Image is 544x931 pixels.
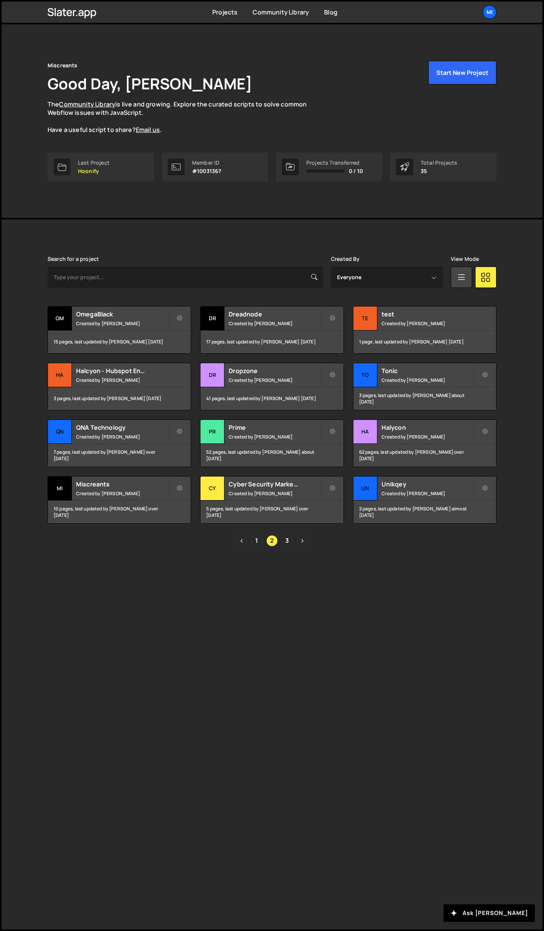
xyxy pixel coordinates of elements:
a: Ha Halcyon - Hubspot Enhanced Connections Created by [PERSON_NAME] 3 pages, last updated by [PERS... [48,363,191,410]
div: Om [48,307,72,330]
div: Ha [353,420,377,444]
h2: Tonic [382,367,473,375]
a: te test Created by [PERSON_NAME] 1 page, last updated by [PERSON_NAME] [DATE] [353,306,496,354]
div: 7 pages, last updated by [PERSON_NAME] over [DATE] [48,444,191,467]
a: Page 1 [251,535,262,547]
p: Hoonify [78,168,110,174]
div: 52 pages, last updated by [PERSON_NAME] about [DATE] [200,444,343,467]
div: Pr [200,420,224,444]
p: The is live and growing. Explore the curated scripts to solve common Webflow issues with JavaScri... [48,100,321,134]
a: Om OmegaBlack Created by [PERSON_NAME] 15 pages, last updated by [PERSON_NAME] [DATE] [48,306,191,354]
small: Created by [PERSON_NAME] [76,320,168,327]
div: 10 pages, last updated by [PERSON_NAME] over [DATE] [48,500,191,523]
h2: Cyber Security Marketing [229,480,320,488]
div: Cy [200,477,224,500]
small: Created by [PERSON_NAME] [382,320,473,327]
div: QN [48,420,72,444]
small: Created by [PERSON_NAME] [229,320,320,327]
a: Community Library [253,8,309,16]
small: Created by [PERSON_NAME] [382,434,473,440]
input: Type your project... [48,267,323,288]
div: Dr [200,307,224,330]
a: Blog [324,8,337,16]
div: 5 pages, last updated by [PERSON_NAME] over [DATE] [200,500,343,523]
a: Next page [297,535,308,547]
a: Mi [483,5,496,19]
div: 1 page, last updated by [PERSON_NAME] [DATE] [353,330,496,353]
div: Miscreants [48,61,78,70]
div: Projects Transferred [306,160,363,166]
div: 3 pages, last updated by [PERSON_NAME] about [DATE] [353,387,496,410]
button: Ask [PERSON_NAME] [444,904,535,922]
div: Un [353,477,377,500]
div: 17 pages, last updated by [PERSON_NAME] [DATE] [200,330,343,353]
h2: Dropzone [229,367,320,375]
h2: Prime [229,423,320,432]
h1: Good Day, [PERSON_NAME] [48,73,252,94]
span: 0 / 10 [349,168,363,174]
div: 3 pages, last updated by [PERSON_NAME] [DATE] [48,387,191,410]
div: Member ID [192,160,221,166]
div: To [353,363,377,387]
small: Created by [PERSON_NAME] [229,434,320,440]
label: View Mode [451,256,479,262]
h2: Halcyon - Hubspot Enhanced Connections [76,367,168,375]
a: Page 3 [282,535,293,547]
div: Pagination [48,535,496,547]
h2: QNA Technology [76,423,168,432]
div: Total Projects [421,160,457,166]
a: Email us [136,126,160,134]
small: Created by [PERSON_NAME] [229,490,320,497]
label: Search for a project [48,256,99,262]
div: 2 pages, last updated by [PERSON_NAME] almost [DATE] [353,500,496,523]
a: Community Library [59,100,115,108]
small: Created by [PERSON_NAME] [76,377,168,383]
small: Created by [PERSON_NAME] [76,490,168,497]
a: Cy Cyber Security Marketing Created by [PERSON_NAME] 5 pages, last updated by [PERSON_NAME] over ... [200,476,344,524]
a: Projects [212,8,237,16]
a: Dr Dropzone Created by [PERSON_NAME] 41 pages, last updated by [PERSON_NAME] [DATE] [200,363,344,410]
button: Start New Project [428,61,496,84]
a: Pr Prime Created by [PERSON_NAME] 52 pages, last updated by [PERSON_NAME] about [DATE] [200,419,344,467]
a: Dr Dreadnode Created by [PERSON_NAME] 17 pages, last updated by [PERSON_NAME] [DATE] [200,306,344,354]
p: #10031367 [192,168,221,174]
h2: Miscreants [76,480,168,488]
label: Created By [331,256,360,262]
a: Previous page [236,535,247,547]
div: 15 pages, last updated by [PERSON_NAME] [DATE] [48,330,191,353]
a: QN QNA Technology Created by [PERSON_NAME] 7 pages, last updated by [PERSON_NAME] over [DATE] [48,419,191,467]
a: To Tonic Created by [PERSON_NAME] 3 pages, last updated by [PERSON_NAME] about [DATE] [353,363,496,410]
div: Dr [200,363,224,387]
div: Last Project [78,160,110,166]
h2: Halycon [382,423,473,432]
a: Un Unikqey Created by [PERSON_NAME] 2 pages, last updated by [PERSON_NAME] almost [DATE] [353,476,496,524]
div: Mi [48,477,72,500]
h2: OmegaBlack [76,310,168,318]
a: Ha Halycon Created by [PERSON_NAME] 62 pages, last updated by [PERSON_NAME] over [DATE] [353,419,496,467]
small: Created by [PERSON_NAME] [382,490,473,497]
p: 35 [421,168,457,174]
div: 62 pages, last updated by [PERSON_NAME] over [DATE] [353,444,496,467]
div: te [353,307,377,330]
div: Ha [48,363,72,387]
a: Last Project Hoonify [48,153,154,181]
small: Created by [PERSON_NAME] [229,377,320,383]
h2: Unikqey [382,480,473,488]
div: 41 pages, last updated by [PERSON_NAME] [DATE] [200,387,343,410]
small: Created by [PERSON_NAME] [382,377,473,383]
h2: Dreadnode [229,310,320,318]
small: Created by [PERSON_NAME] [76,434,168,440]
h2: test [382,310,473,318]
a: Mi Miscreants Created by [PERSON_NAME] 10 pages, last updated by [PERSON_NAME] over [DATE] [48,476,191,524]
